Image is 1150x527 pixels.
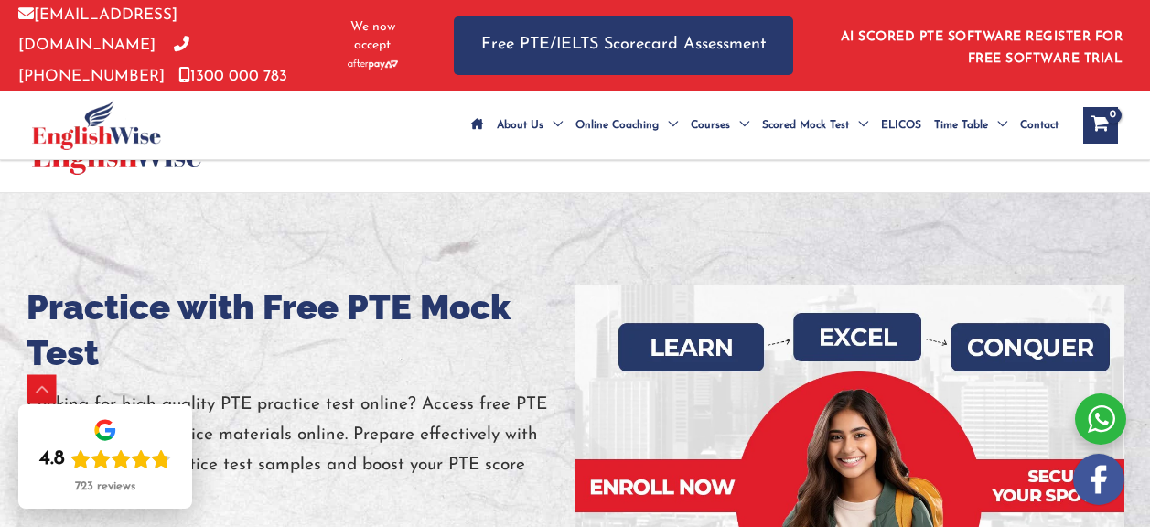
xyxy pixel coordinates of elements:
[830,16,1132,75] aside: Header Widget 1
[39,446,65,472] div: 4.8
[490,93,569,157] a: About UsMenu Toggle
[756,93,875,157] a: Scored Mock TestMenu Toggle
[178,69,287,84] a: 1300 000 783
[18,7,177,53] a: [EMAIL_ADDRESS][DOMAIN_NAME]
[762,93,849,157] span: Scored Mock Test
[875,93,928,157] a: ELICOS
[928,93,1014,157] a: Time TableMenu Toggle
[27,390,575,511] p: Looking for high-quality PTE practice test online? Access free PTE mock tests and practice materi...
[934,93,988,157] span: Time Table
[881,93,921,157] span: ELICOS
[575,93,659,157] span: Online Coaching
[454,16,793,74] a: Free PTE/IELTS Scorecard Assessment
[27,285,575,376] h1: Practice with Free PTE Mock Test
[841,30,1123,66] a: AI SCORED PTE SOFTWARE REGISTER FOR FREE SOFTWARE TRIAL
[497,93,543,157] span: About Us
[18,38,189,83] a: [PHONE_NUMBER]
[1020,93,1059,157] span: Contact
[988,93,1007,157] span: Menu Toggle
[569,93,684,157] a: Online CoachingMenu Toggle
[730,93,749,157] span: Menu Toggle
[32,100,161,150] img: cropped-ew-logo
[1083,107,1118,144] a: View Shopping Cart, empty
[849,93,868,157] span: Menu Toggle
[1073,454,1124,505] img: white-facebook.png
[1014,93,1065,157] a: Contact
[684,93,756,157] a: CoursesMenu Toggle
[39,446,171,472] div: Rating: 4.8 out of 5
[659,93,678,157] span: Menu Toggle
[465,93,1065,157] nav: Site Navigation: Main Menu
[543,93,563,157] span: Menu Toggle
[338,18,408,55] span: We now accept
[75,479,135,494] div: 723 reviews
[691,93,730,157] span: Courses
[348,59,398,70] img: Afterpay-Logo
